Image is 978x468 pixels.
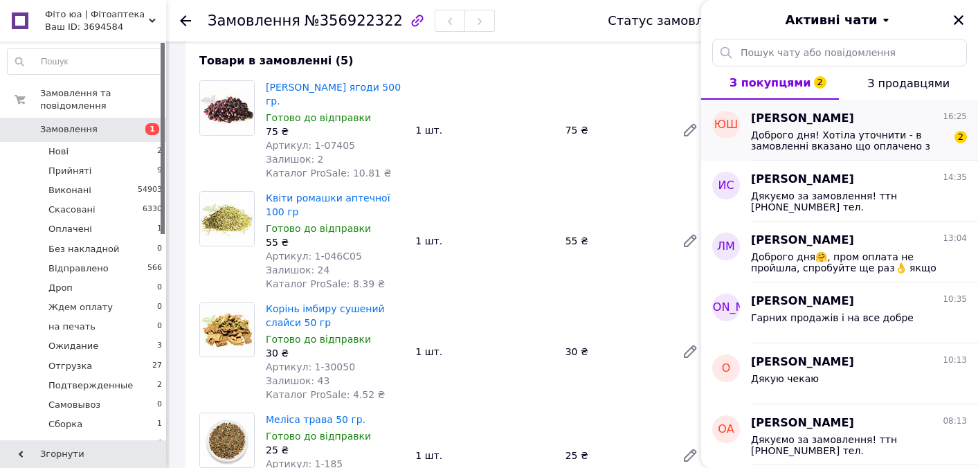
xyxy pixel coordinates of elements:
img: Меліса трава 50 гр. [200,413,254,467]
span: 3 [157,340,162,352]
span: Артикул: 1-046С05 [266,251,362,262]
button: ИС[PERSON_NAME]14:35Дякуємо за замовлення! ттн [PHONE_NUMBER] тел.[PHONE_NUMBER] [DOMAIN_NAME] [701,161,978,222]
div: 55 ₴ [266,235,404,249]
a: Редагувати [676,116,704,144]
span: Подтвержденные [48,379,133,392]
button: [PERSON_NAME][PERSON_NAME]10:35Гарних продажів і на все добре [701,282,978,343]
span: [PERSON_NAME] [680,300,772,316]
span: ИС [718,178,734,194]
span: 0 [157,301,162,314]
span: 16:25 [943,111,967,123]
a: Квіти ромашки аптечної 100 гр [266,192,390,217]
span: О [722,361,731,377]
button: Лм[PERSON_NAME]13:04Доброго дня🤗, пром оплата не пройшла, спробуйте ще раз👌 якщо не виходить можн... [701,222,978,282]
button: Активні чати [740,11,939,29]
span: [PERSON_NAME] [751,172,854,188]
div: 75 ₴ [266,125,404,138]
span: Дякуємо за замовлення! ттн [PHONE_NUMBER] тел.[PHONE_NUMBER] [DOMAIN_NAME] [751,190,948,213]
div: 1 шт. [410,120,559,140]
span: Лм [717,239,735,255]
button: О[PERSON_NAME]10:13Дякую чекаю [701,343,978,404]
span: 2 [954,131,967,143]
button: З покупцями2 [701,66,839,100]
span: Залишок: 43 [266,375,329,386]
input: Пошук [8,49,163,74]
div: 25 ₴ [266,443,404,457]
span: 2 [157,145,162,158]
div: 30 ₴ [266,346,404,360]
span: Залишок: 2 [266,154,324,165]
div: Статус замовлення [608,14,735,28]
span: Залишок: 24 [266,264,329,276]
span: Каталог ProSale: 10.81 ₴ [266,168,391,179]
span: Ожидание [48,340,98,352]
span: Сборка [48,418,82,431]
div: Ваш ID: 3694584 [45,21,166,33]
span: 08:13 [943,415,967,427]
span: Ждем оплату [48,301,113,314]
span: [PERSON_NAME] [751,111,854,127]
span: Готово до відправки [266,223,371,234]
a: Редагувати [676,227,704,255]
div: 55 ₴ [560,231,671,251]
img: Квіти ромашки аптечної 100 гр [200,192,254,246]
span: 2 [814,76,826,89]
div: 1 шт. [410,446,559,465]
span: ОА [718,422,734,438]
span: Доброго дня! Хотіла уточнити - в замовленні вказано що оплачено з доставкою, а в додатку нової по... [751,129,948,152]
span: 14:35 [943,172,967,183]
div: Повернутися назад [180,14,191,28]
span: Отгрузка [48,360,92,372]
span: 2 [157,379,162,392]
button: ЮШ[PERSON_NAME]16:25Доброго дня! Хотіла уточнити - в замовленні вказано що оплачено з доставкою, ... [701,100,978,161]
span: 1 [157,223,162,235]
span: 0 [157,399,162,411]
a: [PERSON_NAME] ягоди 500 гр. [266,82,401,107]
span: 0 [157,321,162,333]
span: Готово до відправки [266,334,371,345]
span: 10:13 [943,354,967,366]
div: 30 ₴ [560,342,671,361]
span: №356922322 [305,12,403,29]
img: Шипшина ягоди 500 гр. [200,81,254,135]
span: Нові [48,145,69,158]
a: Меліса трава 50 гр. [266,414,365,425]
span: Замовлення та повідомлення [40,87,166,112]
span: [PERSON_NAME] [751,294,854,309]
span: 566 [147,262,162,275]
span: [PERSON_NAME] [751,354,854,370]
span: Оплачені [48,223,92,235]
span: 1 [157,418,162,431]
span: Скасовані [48,204,96,216]
span: З продавцями [867,77,950,90]
span: Прийняті [48,165,91,177]
span: Дякую чекаю [751,373,819,384]
span: 27 [152,360,162,372]
span: 0 [157,282,162,294]
span: 9 [157,165,162,177]
span: Гарних продажів і на все добре [751,312,914,323]
span: Відправлено [48,262,109,275]
span: Самовывоз [48,399,100,411]
a: Редагувати [676,338,704,366]
span: 10:35 [943,294,967,305]
span: Создана накладная [48,438,142,450]
span: Фіто юа | Фітоаптека [45,8,149,21]
span: Дякуємо за замовлення! ттн [PHONE_NUMBER] тел.[PHONE_NUMBER] [DOMAIN_NAME] [751,434,948,456]
span: Каталог ProSale: 8.39 ₴ [266,278,385,289]
span: Готово до відправки [266,431,371,442]
span: Без накладной [48,243,119,255]
span: на печать [48,321,96,333]
button: Закрити [950,12,967,28]
span: З покупцями [730,76,811,89]
button: З продавцями [839,66,978,100]
span: 1 [145,123,159,135]
span: Активні чати [785,11,877,29]
input: Пошук чату або повідомлення [712,39,967,66]
span: [PERSON_NAME] [751,415,854,431]
span: Доброго дня🤗, пром оплата не пройшла, спробуйте ще раз👌 якщо не виходить можно при отриманні, або... [751,251,948,273]
span: 13:04 [943,233,967,244]
img: Корінь імбиру сушений слайси 50 гр [200,303,254,357]
span: ЮШ [714,117,738,133]
a: Корінь імбиру сушений слайси 50 гр [266,303,385,328]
